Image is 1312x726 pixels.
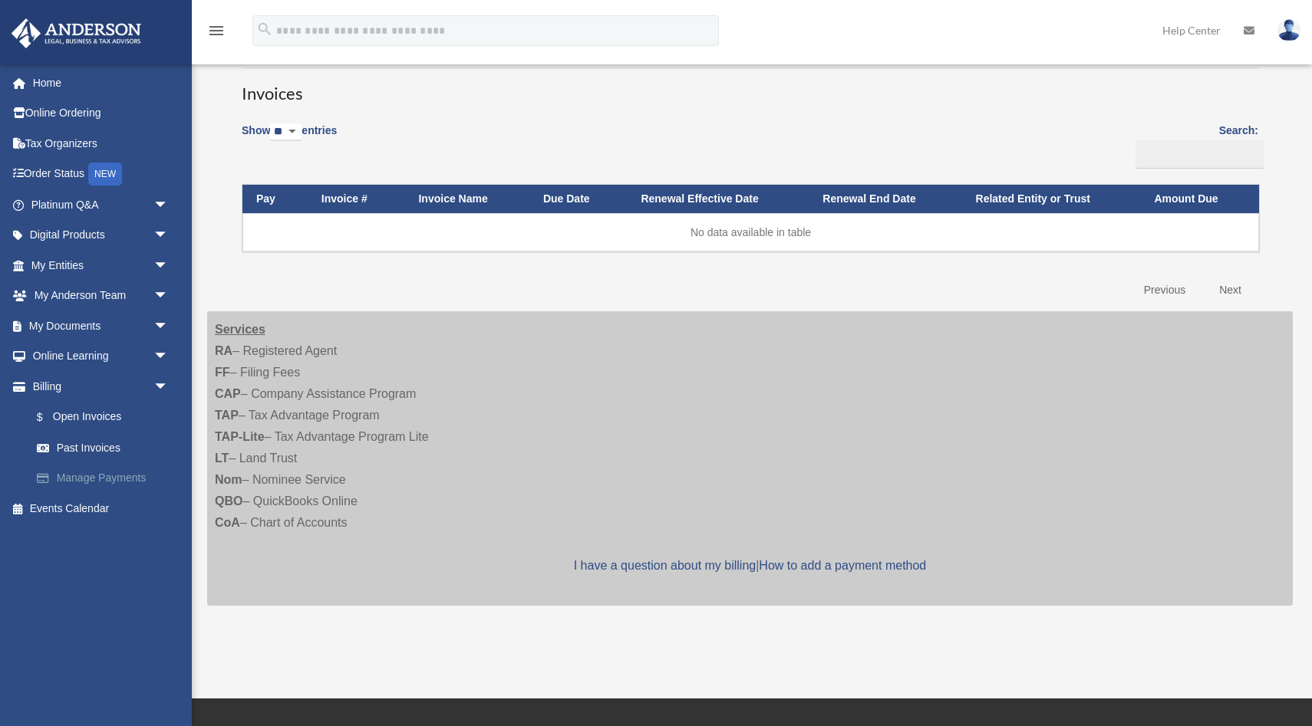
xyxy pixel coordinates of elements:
span: arrow_drop_down [153,189,184,221]
a: $Open Invoices [21,402,184,433]
strong: CoA [215,516,240,529]
img: User Pic [1277,19,1300,41]
span: arrow_drop_down [153,310,184,342]
label: Search: [1130,121,1258,169]
strong: TAP-Lite [215,430,265,443]
a: Platinum Q&Aarrow_drop_down [11,189,192,220]
th: Related Entity or Trust: activate to sort column ascending [962,185,1141,213]
th: Renewal Effective Date: activate to sort column ascending [627,185,809,213]
p: | [215,555,1285,577]
a: Previous [1132,274,1197,306]
span: arrow_drop_down [153,220,184,251]
div: NEW [88,163,122,186]
a: Manage Payments [21,463,192,494]
div: – Registered Agent – Filing Fees – Company Assistance Program – Tax Advantage Program – Tax Advan... [207,311,1293,606]
a: Online Ordering [11,98,192,129]
strong: TAP [215,409,239,422]
strong: FF [215,366,230,379]
select: Showentries [270,123,302,141]
h3: Invoices [242,67,1258,106]
strong: LT [215,452,229,465]
span: arrow_drop_down [153,371,184,402]
a: Past Invoices [21,432,192,463]
strong: Services [215,323,265,336]
a: Tax Organizers [11,128,192,159]
input: Search: [1136,140,1264,169]
a: My Anderson Teamarrow_drop_down [11,281,192,311]
a: Digital Productsarrow_drop_down [11,220,192,251]
td: No data available in table [242,213,1259,251]
span: $ [45,408,53,427]
span: arrow_drop_down [153,341,184,373]
strong: CAP [215,387,241,400]
i: search [256,21,273,38]
i: menu [207,21,226,40]
th: Due Date: activate to sort column ascending [529,185,628,213]
th: Invoice #: activate to sort column ascending [308,185,405,213]
span: arrow_drop_down [153,281,184,312]
a: Events Calendar [11,493,192,524]
a: Order StatusNEW [11,159,192,190]
a: How to add a payment method [759,559,926,572]
th: Renewal End Date: activate to sort column ascending [809,185,961,213]
a: My Documentsarrow_drop_down [11,310,192,341]
th: Pay: activate to sort column descending [242,185,308,213]
th: Invoice Name: activate to sort column ascending [404,185,529,213]
strong: Nom [215,473,242,486]
a: menu [207,27,226,40]
strong: RA [215,344,232,357]
strong: QBO [215,494,242,508]
a: Billingarrow_drop_down [11,371,192,402]
th: Amount Due: activate to sort column ascending [1140,185,1259,213]
label: Show entries [242,121,337,156]
a: Next [1208,274,1253,306]
span: arrow_drop_down [153,250,184,281]
a: Home [11,67,192,98]
img: Anderson Advisors Platinum Portal [7,18,146,48]
a: My Entitiesarrow_drop_down [11,250,192,281]
a: I have a question about my billing [574,559,756,572]
a: Online Learningarrow_drop_down [11,341,192,372]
